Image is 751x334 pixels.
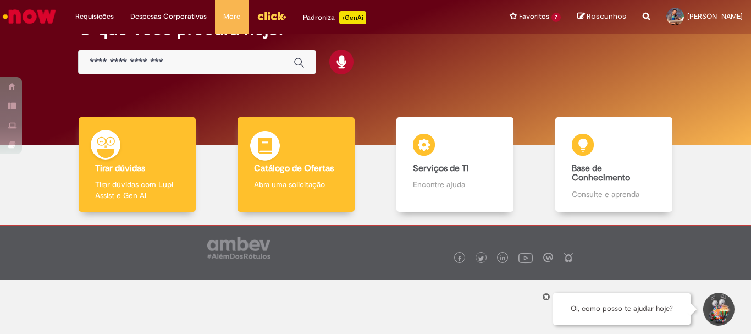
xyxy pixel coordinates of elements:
img: logo_footer_naosei.png [564,253,573,262]
span: Despesas Corporativas [130,11,207,22]
img: click_logo_yellow_360x200.png [257,8,286,24]
a: Base de Conhecimento Consulte e aprenda [534,117,693,212]
img: logo_footer_facebook.png [457,256,462,261]
a: Rascunhos [577,12,626,22]
p: Abra uma solicitação [254,179,338,190]
b: Serviços de TI [413,163,469,174]
span: Rascunhos [587,11,626,21]
span: 7 [551,13,561,22]
b: Base de Conhecimento [572,163,630,184]
img: logo_footer_twitter.png [478,256,484,261]
img: logo_footer_workplace.png [543,253,553,262]
span: [PERSON_NAME] [687,12,743,21]
p: Tirar dúvidas com Lupi Assist e Gen Ai [95,179,179,201]
span: More [223,11,240,22]
span: Favoritos [519,11,549,22]
a: Tirar dúvidas Tirar dúvidas com Lupi Assist e Gen Ai [58,117,217,212]
span: Requisições [75,11,114,22]
h2: O que você procura hoje? [78,19,673,39]
img: logo_footer_youtube.png [518,250,533,265]
p: Encontre ajuda [413,179,496,190]
a: Serviços de TI Encontre ajuda [375,117,534,212]
div: Oi, como posso te ajudar hoje? [553,293,691,325]
b: Catálogo de Ofertas [254,163,334,174]
img: logo_footer_linkedin.png [500,255,506,262]
div: Padroniza [303,11,366,24]
button: Iniciar Conversa de Suporte [702,293,735,326]
b: Tirar dúvidas [95,163,145,174]
p: Consulte e aprenda [572,189,655,200]
p: +GenAi [339,11,366,24]
a: Catálogo de Ofertas Abra uma solicitação [217,117,375,212]
img: logo_footer_ambev_rotulo_gray.png [207,237,270,259]
img: ServiceNow [1,6,58,28]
